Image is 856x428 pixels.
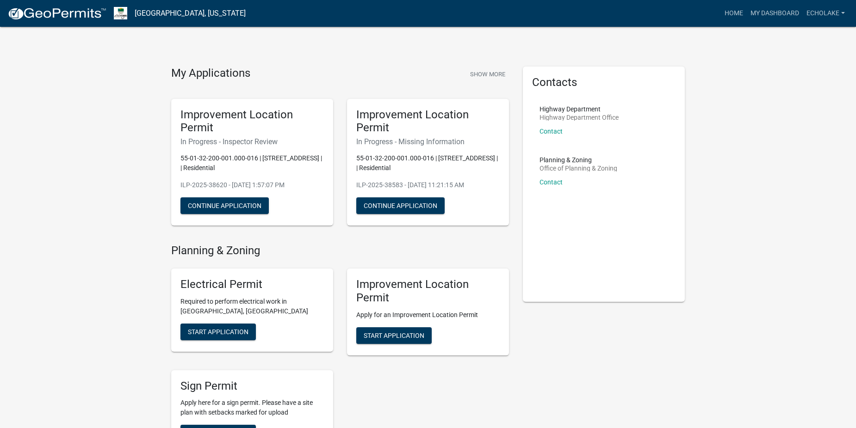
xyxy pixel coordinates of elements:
h5: Improvement Location Permit [356,278,500,305]
button: Continue Application [356,197,445,214]
h4: My Applications [171,67,250,80]
h5: Contacts [532,76,676,89]
a: My Dashboard [747,5,803,22]
a: Contact [540,128,563,135]
button: Continue Application [180,197,269,214]
a: EchoLake [803,5,849,22]
a: Home [721,5,747,22]
a: [GEOGRAPHIC_DATA], [US_STATE] [135,6,246,21]
span: Start Application [364,331,424,339]
p: Office of Planning & Zoning [540,165,617,171]
button: Start Application [180,324,256,340]
p: Required to perform electrical work in [GEOGRAPHIC_DATA], [GEOGRAPHIC_DATA] [180,297,324,316]
p: Apply here for a sign permit. Please have a site plan with setbacks marked for upload [180,398,324,417]
h6: In Progress - Missing Information [356,137,500,146]
h5: Sign Permit [180,379,324,393]
p: Highway Department [540,106,619,112]
p: ILP-2025-38583 - [DATE] 11:21:15 AM [356,180,500,190]
h6: In Progress - Inspector Review [180,137,324,146]
p: 55-01-32-200-001.000-016 | [STREET_ADDRESS] | | Residential [356,153,500,173]
p: 55-01-32-200-001.000-016 | [STREET_ADDRESS] | | Residential [180,153,324,173]
h5: Improvement Location Permit [180,108,324,135]
h5: Electrical Permit [180,278,324,291]
img: Morgan County, Indiana [114,7,127,19]
span: Start Application [188,328,248,335]
p: ILP-2025-38620 - [DATE] 1:57:07 PM [180,180,324,190]
p: Apply for an Improvement Location Permit [356,310,500,320]
p: Planning & Zoning [540,157,617,163]
button: Start Application [356,327,432,344]
p: Highway Department Office [540,114,619,121]
h5: Improvement Location Permit [356,108,500,135]
a: Contact [540,178,563,186]
h4: Planning & Zoning [171,244,509,257]
button: Show More [466,67,509,82]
